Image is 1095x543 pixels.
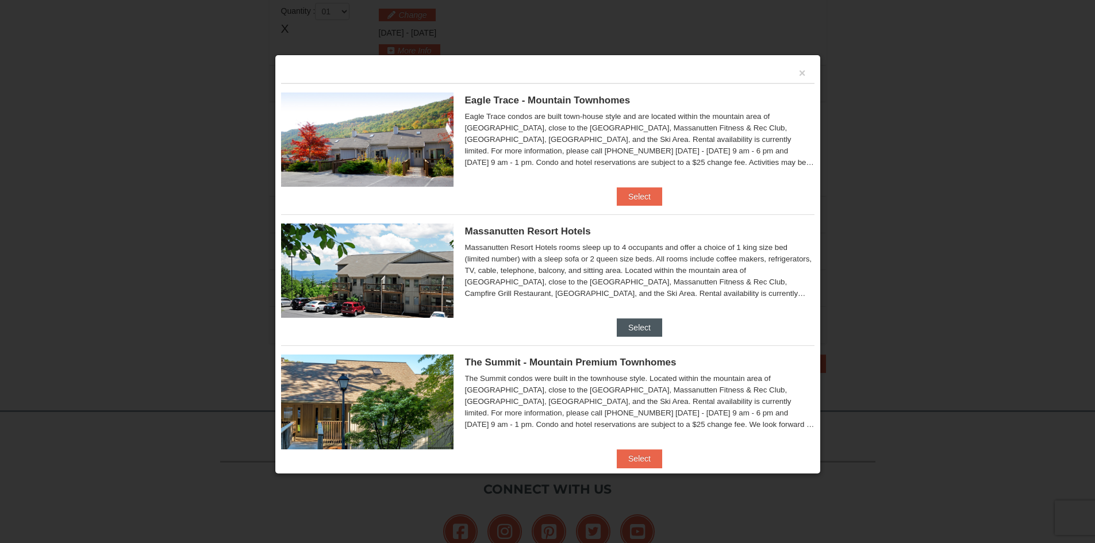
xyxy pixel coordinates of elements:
span: Massanutten Resort Hotels [465,226,591,237]
span: Eagle Trace - Mountain Townhomes [465,95,631,106]
div: Eagle Trace condos are built town-house style and are located within the mountain area of [GEOGRA... [465,111,814,168]
button: Select [617,318,662,337]
img: 19218983-1-9b289e55.jpg [281,93,454,187]
div: Massanutten Resort Hotels rooms sleep up to 4 occupants and offer a choice of 1 king size bed (li... [465,242,814,299]
img: 19219034-1-0eee7e00.jpg [281,355,454,449]
button: Select [617,187,662,206]
div: The Summit condos were built in the townhouse style. Located within the mountain area of [GEOGRAP... [465,373,814,430]
span: The Summit - Mountain Premium Townhomes [465,357,677,368]
img: 19219026-1-e3b4ac8e.jpg [281,224,454,318]
button: × [799,67,806,79]
button: Select [617,449,662,468]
